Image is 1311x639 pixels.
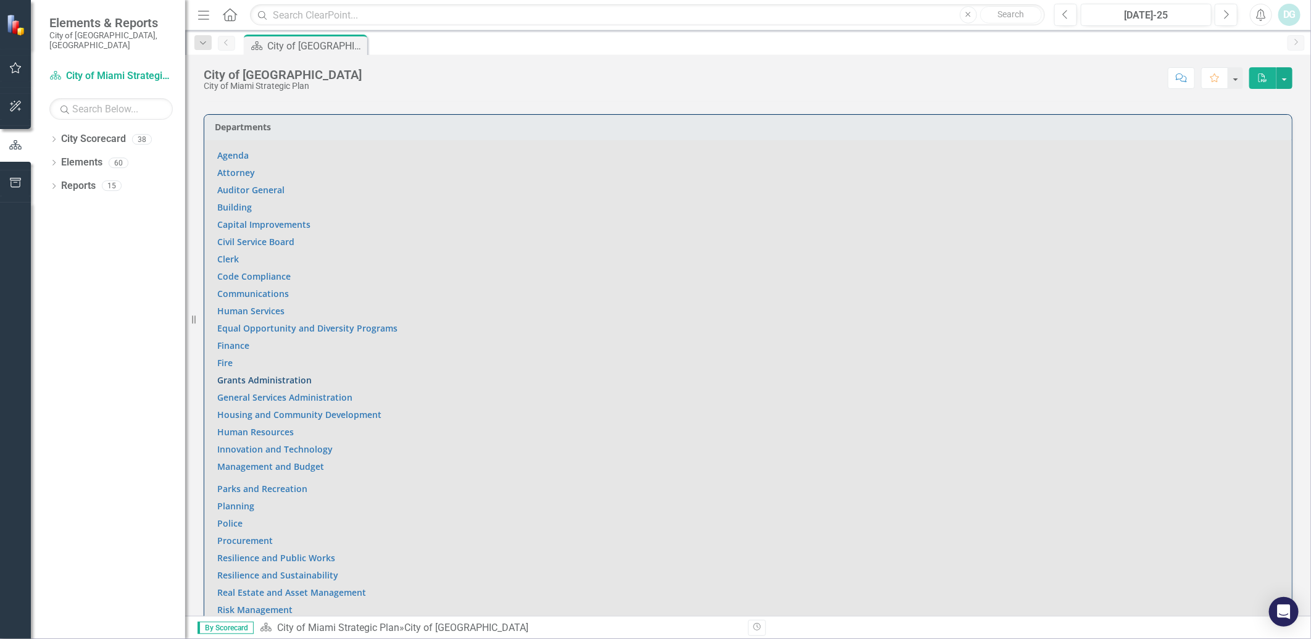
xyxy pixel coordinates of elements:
[102,181,122,191] div: 15
[217,374,312,386] a: Grants Administration
[6,14,28,36] img: ClearPoint Strategy
[217,184,285,196] a: Auditor General
[217,322,397,334] a: Equal Opportunity and Diversity Programs
[49,15,173,30] span: Elements & Reports
[997,9,1024,19] span: Search
[1081,4,1212,26] button: [DATE]-25
[217,167,255,178] a: Attorney
[217,305,285,317] a: Human Services
[217,517,243,529] a: Police
[217,587,366,598] a: Real Estate and Asset Management
[217,604,293,616] a: Risk Management
[49,98,173,120] input: Search Below...
[217,236,294,248] a: Civil Service Board
[217,500,254,512] a: Planning
[267,38,364,54] div: City of [GEOGRAPHIC_DATA]
[217,357,233,369] a: Fire
[404,622,528,633] div: City of [GEOGRAPHIC_DATA]
[217,149,249,161] a: Agenda
[217,569,338,581] a: Resilience and Sustainability
[61,156,102,170] a: Elements
[217,552,335,564] a: Resilience and Public Works
[109,157,128,168] div: 60
[1269,597,1299,627] div: Open Intercom Messenger
[204,68,362,81] div: City of [GEOGRAPHIC_DATA]
[217,288,289,299] a: Communications
[980,6,1042,23] button: Search
[217,391,352,403] a: General Services Administration
[132,134,152,144] div: 38
[49,30,173,51] small: City of [GEOGRAPHIC_DATA], [GEOGRAPHIC_DATA]
[215,122,1286,132] h3: Departments
[217,535,273,546] a: Procurement
[217,426,294,438] a: Human Resources
[250,4,1045,26] input: Search ClearPoint...
[217,270,291,282] a: Code Compliance
[217,483,307,495] a: Parks and Recreation
[217,201,252,213] a: Building
[217,219,310,230] a: Capital Improvements
[260,621,739,635] div: »
[204,81,362,91] div: City of Miami Strategic Plan
[217,340,249,351] a: Finance
[217,253,239,265] a: Clerk
[1278,4,1301,26] button: DG
[217,409,381,420] a: Housing and Community Development
[49,69,173,83] a: City of Miami Strategic Plan
[277,622,399,633] a: City of Miami Strategic Plan
[61,179,96,193] a: Reports
[217,443,333,455] a: Innovation and Technology
[61,132,126,146] a: City Scorecard
[217,461,324,472] a: Management and Budget
[1085,8,1207,23] div: [DATE]-25
[198,622,254,634] span: By Scorecard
